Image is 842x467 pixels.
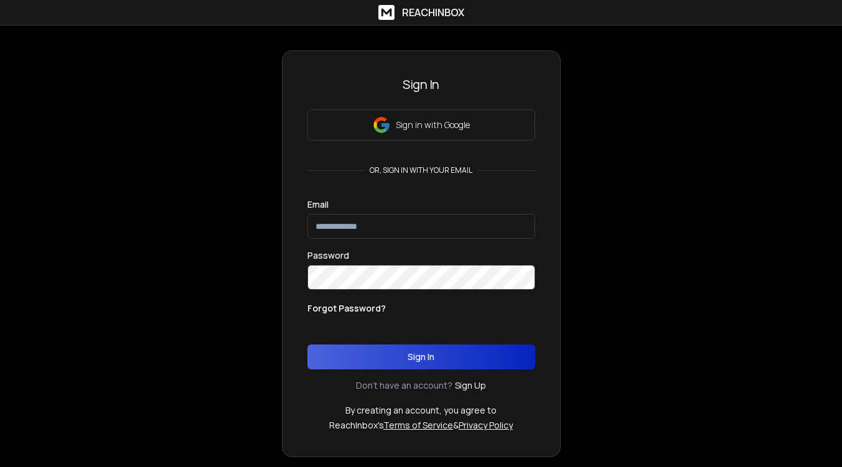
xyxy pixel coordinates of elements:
[459,419,513,431] a: Privacy Policy
[356,379,452,392] p: Don't have an account?
[307,200,329,209] label: Email
[307,344,535,369] button: Sign In
[307,76,535,93] h3: Sign In
[365,165,477,175] p: or, sign in with your email
[329,419,513,432] p: ReachInbox's &
[455,379,486,392] a: Sign Up
[307,251,349,260] label: Password
[383,419,453,431] a: Terms of Service
[345,404,497,417] p: By creating an account, you agree to
[402,5,464,20] h1: ReachInbox
[307,302,386,315] p: Forgot Password?
[396,119,470,131] p: Sign in with Google
[307,109,535,141] button: Sign in with Google
[378,5,464,20] a: ReachInbox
